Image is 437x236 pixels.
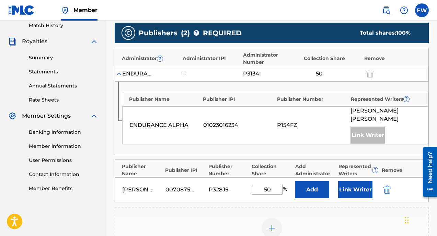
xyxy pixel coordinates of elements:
a: Member Information [29,143,98,150]
div: Remove [382,167,422,174]
img: search [382,6,390,14]
div: Publisher IPI [203,96,273,103]
div: Collection Share [252,163,291,177]
span: Publishers [139,28,177,38]
img: publishers [124,29,133,37]
div: 01023016234 [203,121,274,129]
a: Rate Sheets [29,96,98,104]
span: 100 % [396,29,411,36]
div: Administrator IPI [183,55,240,62]
button: Link Writer [338,181,372,198]
div: Represented Writers [338,163,378,177]
span: Member Settings [22,112,71,120]
div: Drag [405,210,409,231]
div: Publisher Name [129,96,199,103]
div: Publisher Name [122,163,162,177]
a: Statements [29,68,98,75]
div: Total shares: [360,29,415,37]
div: Publisher Number [277,96,347,103]
a: Contact Information [29,171,98,178]
span: ? [404,96,409,102]
img: 12a2ab48e56ec057fbd8.svg [383,186,391,194]
img: Member Settings [8,112,16,120]
img: MLC Logo [8,5,35,15]
a: Match History [29,22,98,29]
a: Public Search [379,3,393,17]
span: Member [73,6,97,14]
img: expand [90,112,98,120]
span: % [283,185,289,194]
span: ? [194,30,199,36]
iframe: Chat Widget [403,203,437,236]
img: Royalties [8,37,16,46]
img: expand-cell-toggle [115,70,122,77]
span: Royalties [22,37,47,46]
div: Collection Share [304,55,361,62]
img: expand [90,37,98,46]
a: User Permissions [29,157,98,164]
img: add [268,224,276,232]
span: ? [157,56,163,61]
div: Administrator [122,55,179,62]
a: Banking Information [29,129,98,136]
button: Add [295,181,329,198]
div: Publisher IPI [165,167,205,174]
div: Administrator Number [243,51,300,66]
div: Add Administrator [295,163,335,177]
div: User Menu [415,3,429,17]
a: Member Benefits [29,185,98,192]
a: Annual Statements [29,82,98,90]
img: Top Rightsholder [61,6,69,14]
div: P154FZ [277,121,347,129]
div: Help [397,3,411,17]
span: ( 2 ) [181,28,190,38]
div: Publisher Number [208,163,248,177]
span: REQUIRED [203,28,242,38]
iframe: Resource Center [418,144,437,200]
div: Remove [364,55,422,62]
span: ? [372,167,378,173]
span: [PERSON_NAME] [PERSON_NAME] [350,107,421,123]
a: Summary [29,54,98,61]
img: help [400,6,408,14]
div: ENDURANCE ALPHA [129,121,200,129]
div: Represented Writers [351,96,421,103]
